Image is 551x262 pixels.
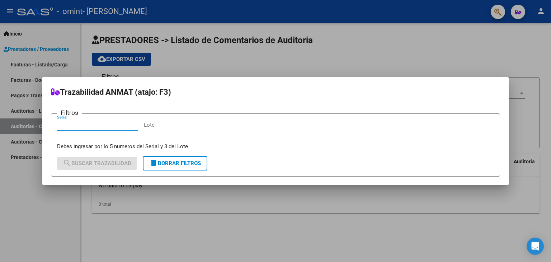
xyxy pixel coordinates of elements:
[149,159,158,167] mat-icon: delete
[63,160,131,167] span: Buscar Trazabilidad
[57,108,82,117] h3: Filtros
[149,160,201,167] span: Borrar Filtros
[57,157,137,170] button: Buscar Trazabilidad
[51,85,500,99] h2: Trazabilidad ANMAT (atajo: F3)
[63,159,71,167] mat-icon: search
[527,238,544,255] div: Open Intercom Messenger
[57,142,494,151] p: Debes ingresar por lo 5 numeros del Serial y 3 del Lote
[143,156,207,170] button: Borrar Filtros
